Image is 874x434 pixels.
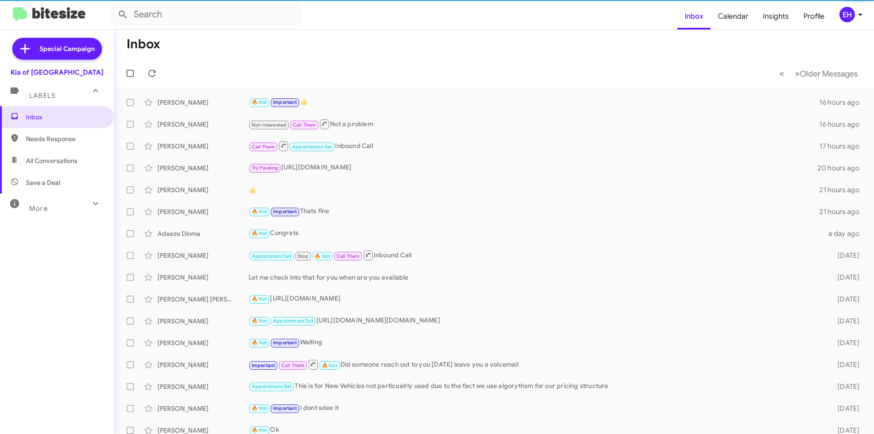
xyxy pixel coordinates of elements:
[158,404,249,413] div: [PERSON_NAME]
[252,122,287,128] span: Not-Interested
[158,338,249,347] div: [PERSON_NAME]
[819,120,867,129] div: 16 hours ago
[26,112,103,122] span: Inbox
[249,118,819,130] div: Not a problem
[252,99,267,105] span: 🔥 Hot
[823,229,867,238] div: a day ago
[823,338,867,347] div: [DATE]
[756,3,796,30] a: Insights
[336,253,360,259] span: Call Them
[158,295,249,304] div: [PERSON_NAME] [PERSON_NAME]
[823,404,867,413] div: [DATE]
[249,185,819,194] div: 👍
[252,405,267,411] span: 🔥 Hot
[158,273,249,282] div: [PERSON_NAME]
[818,163,867,173] div: 20 hours ago
[795,68,800,79] span: »
[252,340,267,346] span: 🔥 Hot
[252,144,275,150] span: Call Them
[249,206,819,217] div: Thats fine
[779,68,784,79] span: «
[158,207,249,216] div: [PERSON_NAME]
[110,4,301,26] input: Search
[249,294,823,304] div: [URL][DOMAIN_NAME]
[839,7,855,22] div: EH
[298,253,309,259] span: Stop
[292,144,332,150] span: Appointment Set
[796,3,832,30] a: Profile
[249,97,819,107] div: 👍
[40,44,95,53] span: Special Campaign
[273,318,313,324] span: Appointment Set
[158,185,249,194] div: [PERSON_NAME]
[249,316,823,326] div: [URL][DOMAIN_NAME][DOMAIN_NAME]
[252,363,275,368] span: Important
[249,273,823,282] div: Let me check into that for you when are you available
[158,142,249,151] div: [PERSON_NAME]
[158,360,249,369] div: [PERSON_NAME]
[127,37,160,51] h1: Inbox
[819,185,867,194] div: 21 hours ago
[158,98,249,107] div: [PERSON_NAME]
[711,3,756,30] a: Calendar
[823,273,867,282] div: [DATE]
[158,163,249,173] div: [PERSON_NAME]
[819,142,867,151] div: 17 hours ago
[252,253,292,259] span: Appointment Set
[158,317,249,326] div: [PERSON_NAME]
[249,250,823,261] div: Inbound Call
[29,92,56,100] span: Labels
[252,165,278,171] span: Try Pausing
[249,140,819,152] div: Inbound Call
[677,3,711,30] a: Inbox
[273,340,297,346] span: Important
[249,163,818,173] div: [URL][DOMAIN_NAME]
[26,134,103,143] span: Needs Response
[252,427,267,433] span: 🔥 Hot
[26,156,77,165] span: All Conversations
[158,120,249,129] div: [PERSON_NAME]
[293,122,316,128] span: Call Them
[29,204,48,213] span: More
[823,382,867,391] div: [DATE]
[26,178,60,187] span: Save a Deal
[832,7,864,22] button: EH
[819,98,867,107] div: 16 hours ago
[774,64,863,83] nav: Page navigation example
[823,317,867,326] div: [DATE]
[158,382,249,391] div: [PERSON_NAME]
[249,403,823,414] div: I dont sdee it
[158,251,249,260] div: [PERSON_NAME]
[823,251,867,260] div: [DATE]
[281,363,305,368] span: Call Them
[273,99,297,105] span: Important
[249,228,823,239] div: Congrats
[252,318,267,324] span: 🔥 Hot
[315,253,330,259] span: 🔥 Hot
[249,359,823,370] div: Did someone reach out to you [DATE] leave you a voicemail
[252,230,267,236] span: 🔥 Hot
[819,207,867,216] div: 21 hours ago
[273,209,297,214] span: Important
[249,381,823,392] div: This is for New Vehicles not particualrly used due to the fact we use algorythsm for our pricing ...
[158,229,249,238] div: Adaeze Dinma
[789,64,863,83] button: Next
[252,209,267,214] span: 🔥 Hot
[252,296,267,302] span: 🔥 Hot
[322,363,337,368] span: 🔥 Hot
[823,360,867,369] div: [DATE]
[249,337,823,348] div: Waiting
[774,64,790,83] button: Previous
[252,383,292,389] span: Appointment Set
[12,38,102,60] a: Special Campaign
[823,295,867,304] div: [DATE]
[273,405,297,411] span: Important
[10,68,103,77] div: Kia of [GEOGRAPHIC_DATA]
[800,69,858,79] span: Older Messages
